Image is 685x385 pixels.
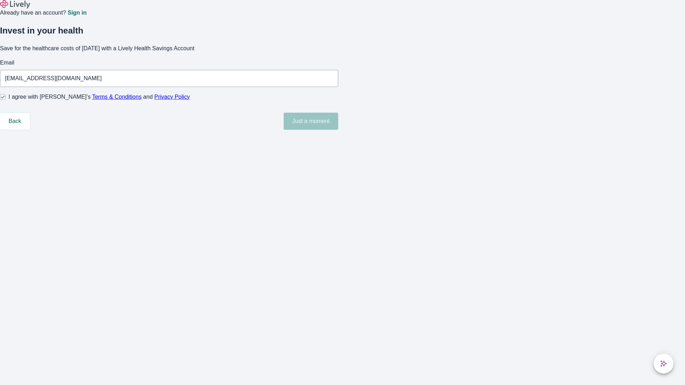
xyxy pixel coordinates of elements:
span: I agree with [PERSON_NAME]’s and [9,93,190,101]
button: chat [654,354,674,374]
a: Privacy Policy [154,94,190,100]
svg: Lively AI Assistant [660,360,667,367]
a: Terms & Conditions [92,94,142,100]
a: Sign in [67,10,86,16]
